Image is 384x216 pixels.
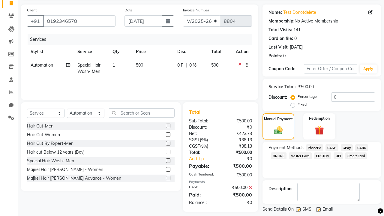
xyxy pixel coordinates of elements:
div: Discount: [268,94,287,100]
span: | [186,62,187,68]
div: Discount: [184,124,220,130]
img: _gift.svg [312,125,327,136]
div: Majirel Hair [PERSON_NAME] Advance - Women [27,175,121,181]
span: PhonePe [306,144,323,151]
span: SMS [302,206,311,214]
label: Invoice Number [183,7,209,13]
span: ONLINE [271,152,286,159]
div: ₹0 [226,156,256,162]
div: Balance : [184,199,220,206]
span: Total [189,109,203,115]
th: Price [132,45,174,58]
span: SGST [189,137,200,142]
div: Hair Cut-Women [27,132,60,138]
th: Stylist [27,45,74,58]
span: CASH [325,144,338,151]
span: CUSTOM [314,152,331,159]
th: Disc [174,45,208,58]
th: Action [232,45,252,58]
span: 0 % [189,62,196,68]
span: 500 [211,62,218,68]
span: Master Card [289,152,312,159]
div: ₹38.13 [220,143,256,149]
div: ₹500.00 [220,172,256,178]
div: Paid: [184,191,220,198]
div: 0 [283,53,286,59]
div: ₹500.00 [220,149,256,156]
span: GPay [341,144,353,151]
div: Membership: [268,18,295,24]
div: Points: [268,53,282,59]
div: Payments [189,179,252,184]
div: Hair cut Below 12 years (Boy) [27,149,85,155]
th: Qty [109,45,132,58]
div: ₹500.00 [220,191,256,198]
div: Special Hair Wash- Men [27,158,74,164]
div: Sub Total: [184,118,220,124]
span: Email [322,206,333,214]
label: Fixed [298,102,307,107]
div: [DATE] [290,44,303,50]
div: Total: [184,149,220,156]
div: 141 [293,27,301,33]
img: _cash.svg [271,125,286,135]
div: Service Total: [268,84,296,90]
span: Send Details On [262,206,294,214]
div: Cash Tendered: [184,172,220,178]
th: Service [74,45,109,58]
button: +91 [27,15,44,27]
th: Total [208,45,232,58]
div: ( ) [184,137,220,143]
span: CGST [189,143,200,149]
div: No Active Membership [268,18,375,24]
div: ₹423.73 [220,130,256,137]
button: Apply [360,64,377,73]
span: UPI [334,152,343,159]
div: ₹500.00 [298,84,314,90]
div: Last Visit: [268,44,289,50]
input: Search by Name/Mobile/Email/Code [43,15,115,27]
div: ₹500.00 [220,118,256,124]
div: Hair Cut By Expert-Men [27,140,73,147]
input: Enter Offer / Coupon Code [304,64,357,73]
div: CASH [184,184,220,191]
span: 1 [112,62,115,68]
a: Add Tip [184,156,226,162]
span: Credit Card [345,152,367,159]
span: Payment Methods [268,145,304,151]
span: 9% [201,137,207,142]
div: Majirel Hair [PERSON_NAME] - Women [27,166,103,173]
label: Date [124,7,133,13]
input: Search or Scan [109,108,175,118]
label: Manual Payment [264,116,293,122]
div: ₹500.00 [220,184,256,191]
span: Special Hair Wash- Men [77,62,100,74]
span: 9% [201,144,207,148]
div: Card on file: [268,35,293,42]
div: 0 [294,35,297,42]
span: CARD [355,144,368,151]
span: 500 [136,62,143,68]
div: ₹38.13 [220,137,256,143]
div: Description: [268,186,292,192]
label: Client [27,7,37,13]
div: Net: [184,130,220,137]
div: ₹500.00 [220,162,256,169]
div: ( ) [184,143,220,149]
span: Automation [31,62,53,68]
div: Name: [268,9,282,16]
div: ₹0 [220,199,256,206]
div: Total Visits: [268,27,292,33]
span: 0 F [177,62,183,68]
div: ₹0 [220,124,256,130]
label: Redemption [309,116,330,121]
a: Test Donotdelete [283,9,316,16]
label: Percentage [298,94,317,99]
div: Coupon Code [268,66,304,72]
div: Payable: [184,162,220,169]
div: Hair Cut-Men [27,123,53,129]
div: Services [28,34,256,45]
